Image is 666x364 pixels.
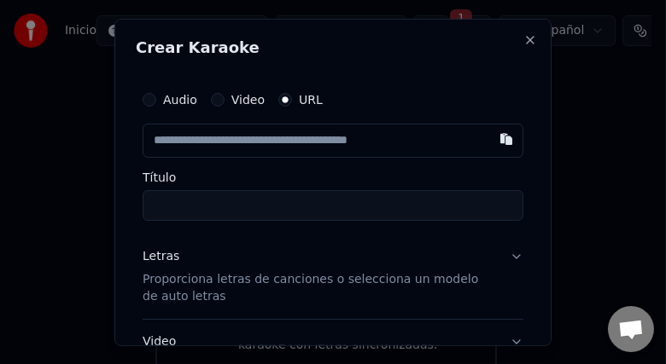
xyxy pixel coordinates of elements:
[163,93,197,105] label: Audio
[143,271,496,305] p: Proporciona letras de canciones o selecciona un modelo de auto letras
[143,170,523,182] label: Título
[143,247,179,264] div: Letras
[299,93,323,105] label: URL
[231,93,265,105] label: Video
[143,234,523,319] button: LetrasProporciona letras de canciones o selecciona un modelo de auto letras
[136,39,530,55] h2: Crear Karaoke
